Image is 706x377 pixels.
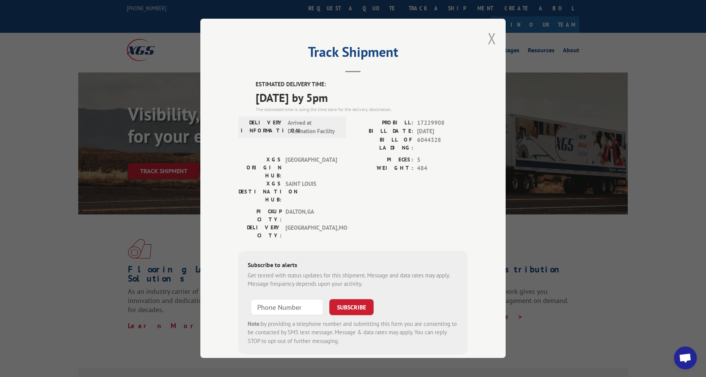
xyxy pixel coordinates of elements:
label: ESTIMATED DELIVERY TIME: [256,80,467,89]
span: [DATE] by 5pm [256,89,467,106]
label: PROBILL: [353,119,413,127]
span: [GEOGRAPHIC_DATA] , MO [285,224,337,240]
label: XGS DESTINATION HUB: [239,180,282,204]
div: Open chat [674,346,697,369]
span: [GEOGRAPHIC_DATA] [285,156,337,180]
span: 17229908 [417,119,467,127]
div: Subscribe to alerts [248,260,458,271]
strong: Note: [248,320,261,327]
span: 484 [417,164,467,173]
span: 5 [417,156,467,164]
label: XGS ORIGIN HUB: [239,156,282,180]
div: The estimated time is using the time zone for the delivery destination. [256,106,467,113]
span: [DATE] [417,127,467,136]
span: SAINT LOUIS [285,180,337,204]
label: PIECES: [353,156,413,164]
label: BILL DATE: [353,127,413,136]
label: DELIVERY INFORMATION: [241,119,284,136]
div: by providing a telephone number and submitting this form you are consenting to be contacted by SM... [248,320,458,346]
button: SUBSCRIBE [329,299,374,315]
span: Arrived at Destination Facility [288,119,339,136]
div: Get texted with status updates for this shipment. Message and data rates may apply. Message frequ... [248,271,458,288]
span: 6044328 [417,136,467,152]
label: WEIGHT: [353,164,413,173]
label: BILL OF LADING: [353,136,413,152]
input: Phone Number [251,299,323,315]
label: DELIVERY CITY: [239,224,282,240]
span: DALTON , GA [285,208,337,224]
label: PICKUP CITY: [239,208,282,224]
h2: Track Shipment [239,47,467,61]
button: Close modal [488,28,496,48]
